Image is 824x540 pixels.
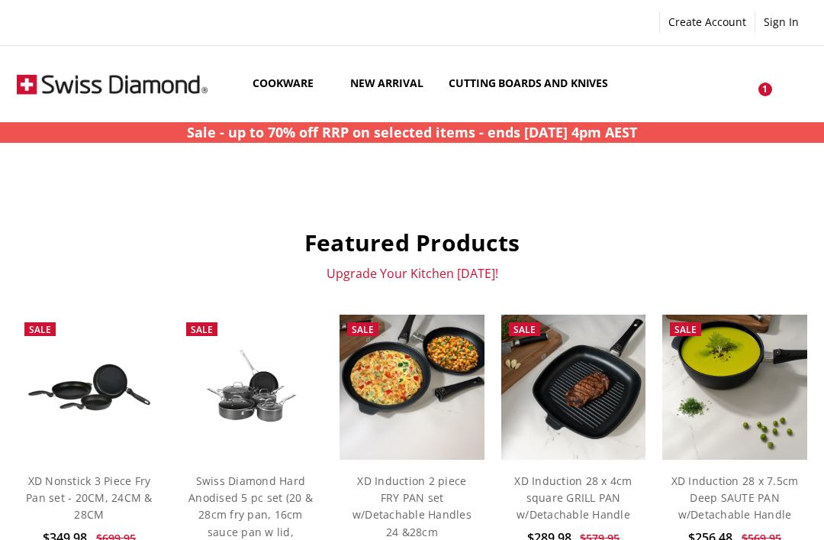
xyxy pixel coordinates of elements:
span: Sale [674,323,697,336]
a: Swiss Diamond Hard Anodised 5 pc set (20 & 28cm fry pan, 16cm sauce pan w lid, 24x7cm saute pan w... [179,315,323,459]
strong: Sale - up to 70% off RRP on selected items - ends [DATE] 4pm AEST [187,123,637,141]
img: Swiss Diamond Hard Anodised 5 pc set (20 & 28cm fry pan, 16cm sauce pan w lid, 24x7cm saute pan w... [179,338,323,436]
h2: Featured Products [17,228,806,257]
p: Upgrade Your Kitchen [DATE]! [17,266,806,281]
a: Cookware [240,50,337,118]
a: Cutting boards and knives [436,50,632,118]
a: XD Nonstick 3 Piece Fry Pan set - 20CM, 24CM & 28CM [26,474,153,522]
a: XD Induction 28 x 4cm square GRILL PAN w/Detachable Handle [514,474,632,522]
span: 1 [758,82,772,96]
img: XD Induction 28 x 7.5cm Deep SAUTE PAN w/Detachable Handle [662,315,806,459]
img: XD Induction 2 piece FRY PAN set w/Detachable Handles 24 &28cm [340,315,484,459]
a: XD Induction 2 piece FRY PAN set w/Detachable Handles 24 &28cm [352,474,472,539]
span: Sale [29,323,51,336]
img: XD Induction 28 x 4cm square GRILL PAN w/Detachable Handle [501,315,645,459]
span: Sale [352,323,374,336]
a: Create Account [660,11,755,33]
a: 1 [740,65,774,103]
a: XD Nonstick 3 Piece Fry Pan set - 20CM, 24CM & 28CM [17,315,161,459]
a: New arrival [337,50,436,118]
a: Sign In [755,11,807,33]
img: XD Nonstick 3 Piece Fry Pan set - 20CM, 24CM & 28CM [17,351,161,424]
img: Free Shipping On Every Order [17,46,208,122]
a: XD Induction 28 x 7.5cm Deep SAUTE PAN w/Detachable Handle [671,474,799,522]
span: Sale [513,323,536,336]
span: Sale [191,323,213,336]
a: Show All [632,50,674,118]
